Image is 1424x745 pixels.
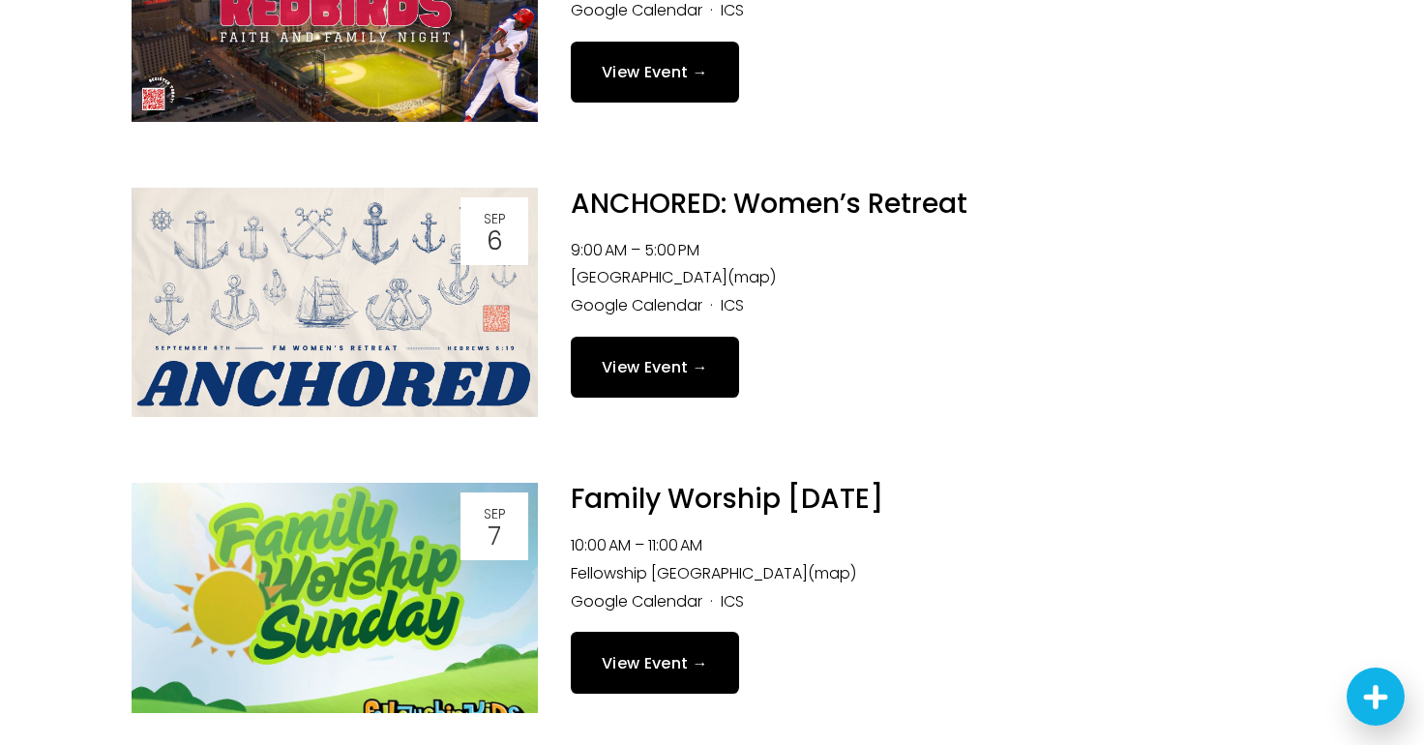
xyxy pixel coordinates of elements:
div: Sep [466,212,522,225]
a: View Event → [571,632,739,693]
img: Family Worship Sunday [132,483,538,712]
a: View Event → [571,42,739,103]
a: Google Calendar [571,294,702,316]
a: Google Calendar [571,590,702,612]
li: [GEOGRAPHIC_DATA] [571,264,1292,292]
a: ICS [721,590,744,612]
a: ANCHORED: Women’s Retreat [571,185,967,223]
time: 11:00 AM [648,534,702,556]
img: ANCHORED: Women’s Retreat [132,188,538,417]
a: Family Worship [DATE] [571,480,883,518]
time: 9:00 AM [571,239,627,261]
a: ICS [721,294,744,316]
div: 7 [466,523,522,549]
a: (map) [808,562,856,584]
div: Sep [466,507,522,521]
a: View Event → [571,337,739,398]
time: 10:00 AM [571,534,631,556]
time: 5:00 PM [644,239,699,261]
li: Fellowship [GEOGRAPHIC_DATA] [571,560,1292,588]
div: 6 [466,228,522,253]
a: (map) [727,266,776,288]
